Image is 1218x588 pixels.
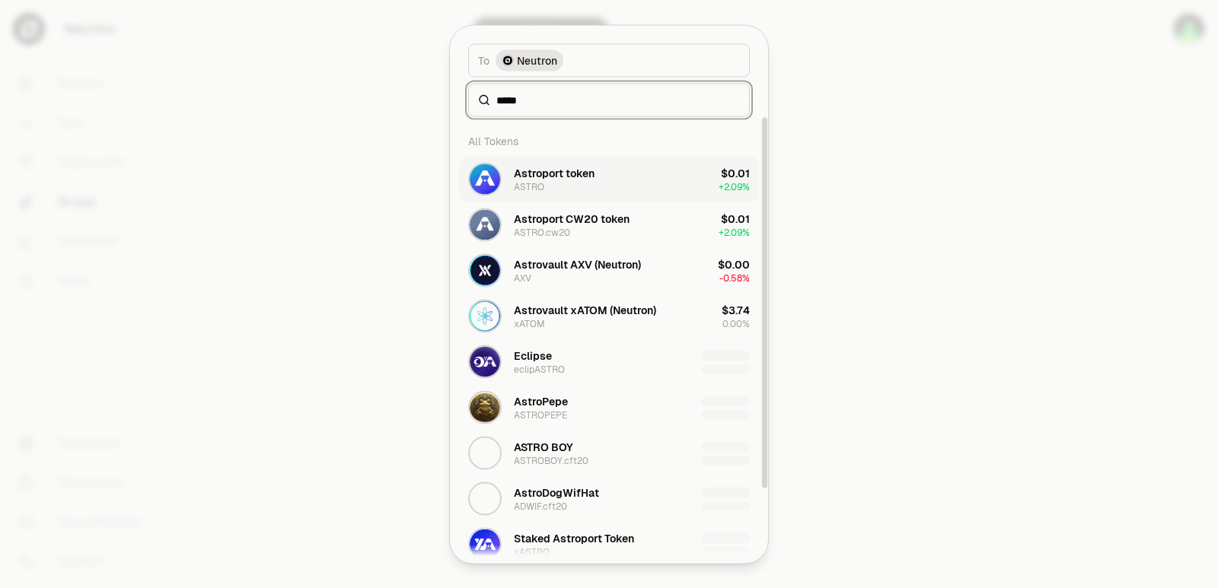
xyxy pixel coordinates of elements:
[459,247,759,293] button: AXV LogoAstrovault AXV (Neutron)AXV$0.00-0.58%
[514,226,570,238] div: ASTRO.cw20
[459,156,759,202] button: ASTRO LogoAstroport tokenASTRO$0.01+2.09%
[514,363,565,375] div: eclipASTRO
[517,52,557,68] span: Neutron
[719,180,750,192] span: + 2.09%
[459,384,759,430] button: ASTROPEPE LogoAstroPepeASTROPEPE
[470,164,500,194] img: ASTRO Logo
[459,430,759,475] button: ASTROBOY.cft20 LogoASTRO BOYASTROBOY.cft20
[718,256,750,272] div: $0.00
[459,126,759,156] div: All Tokens
[514,485,599,500] div: AstroDogWifHat
[514,272,531,284] div: AXV
[459,475,759,521] button: ADWIF.cft20 LogoAstroDogWifHatADWIF.cft20
[514,454,588,466] div: ASTROBOY.cft20
[470,346,500,377] img: eclipASTRO Logo
[514,439,573,454] div: ASTRO BOY
[721,165,750,180] div: $0.01
[722,302,750,317] div: $3.74
[459,338,759,384] button: eclipASTRO LogoEclipseeclipASTRO
[514,317,545,329] div: xATOM
[470,529,500,559] img: xASTRO Logo
[478,52,489,68] span: To
[719,226,750,238] span: + 2.09%
[459,202,759,247] button: ASTRO.cw20 LogoAstroport CW20 tokenASTRO.cw20$0.01+2.09%
[514,211,630,226] div: Astroport CW20 token
[514,256,641,272] div: Astrovault AXV (Neutron)
[514,393,568,408] div: AstroPepe
[470,209,500,240] img: ASTRO.cw20 Logo
[722,317,750,329] span: 0.00%
[514,500,567,512] div: ADWIF.cft20
[459,293,759,338] button: xATOM LogoAstrovault xATOM (Neutron)xATOM$3.740.00%
[468,43,750,77] button: ToNeutron LogoNeutron
[719,272,750,284] span: -0.58%
[470,300,500,331] img: xATOM Logo
[459,521,759,567] button: xASTRO LogoStaked Astroport TokenxASTRO
[502,54,514,66] img: Neutron Logo
[514,348,552,363] div: Eclipse
[514,302,656,317] div: Astrovault xATOM (Neutron)
[470,392,500,422] img: ASTROPEPE Logo
[514,165,595,180] div: Astroport token
[514,408,567,421] div: ASTROPEPE
[514,530,634,545] div: Staked Astroport Token
[514,180,544,192] div: ASTRO
[721,211,750,226] div: $0.01
[470,255,500,285] img: AXV Logo
[514,545,550,558] div: xASTRO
